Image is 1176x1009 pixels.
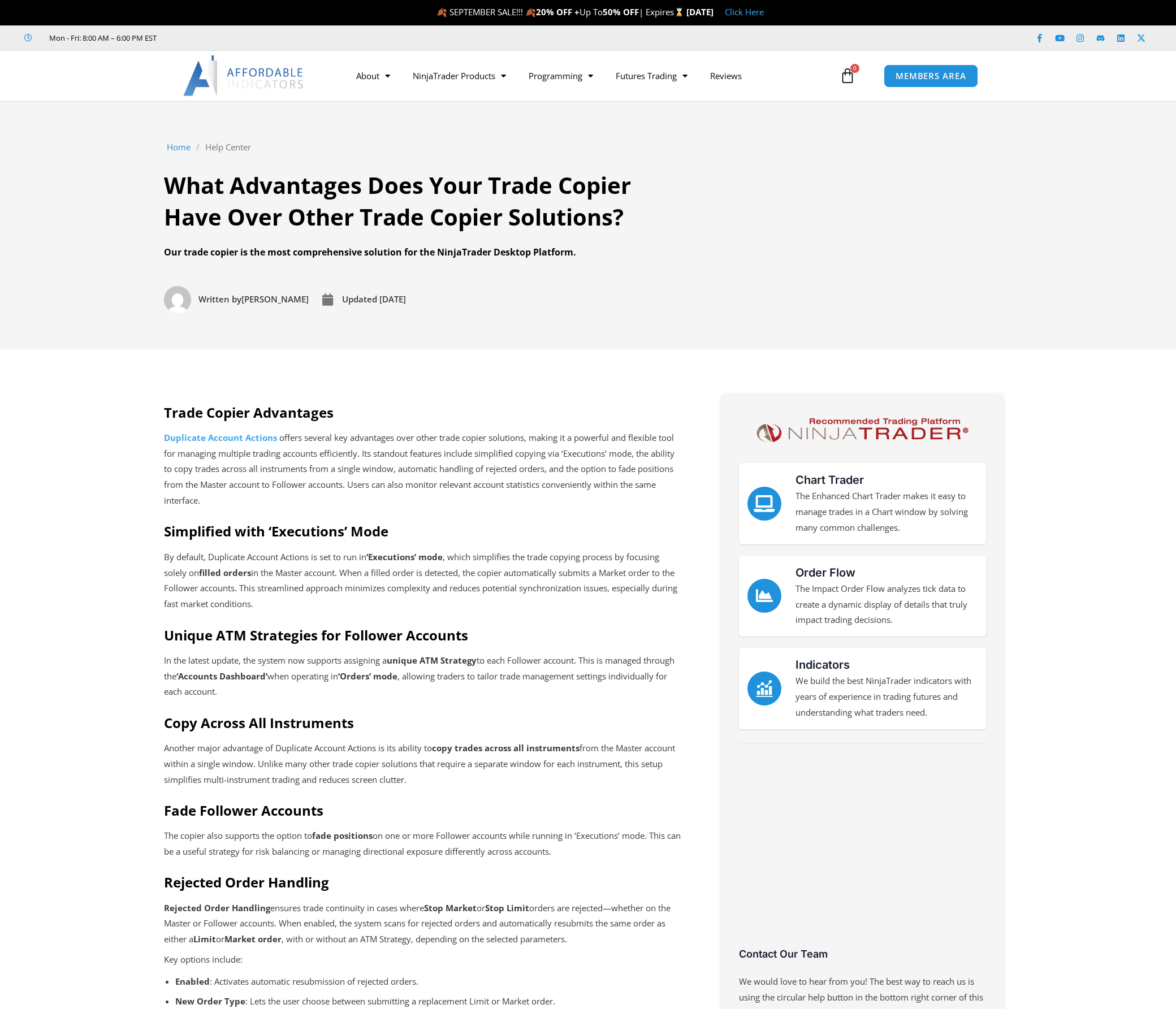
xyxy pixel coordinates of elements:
[164,626,682,644] h2: Unique ATM Strategies for Follower Accounts
[725,6,764,18] a: Click Here
[164,653,682,700] p: In the latest update, the system now supports assigning a to each Follower account. This is manag...
[164,430,682,509] p: offers several key advantages over other trade copier solutions, making it a powerful and flexibl...
[175,976,210,987] strong: Enabled
[823,59,872,92] a: 0
[164,432,277,443] strong: Duplicate Account Actions
[436,6,686,18] span: 🍂 SEPTEMBER SALE!!! 🍂 Up To | Expires
[432,742,580,753] strong: copy trades across all instruments
[747,487,781,521] a: Chart Trader
[164,952,682,968] p: Key options include:
[699,63,753,89] a: Reviews
[536,6,580,18] strong: 20% OFF +
[164,873,682,891] h2: Rejected Order Handling
[795,473,864,487] a: Chart Trader
[224,933,282,945] strong: Market order
[164,170,684,233] h1: What Advantages Does Your Trade Copier Have Over Other Trade Copier Solutions?
[747,672,781,705] a: Indicators
[342,293,377,305] span: Updated
[198,293,241,305] span: Written by
[884,64,978,88] a: MEMBERS AREA
[164,286,191,313] img: Picture of David Koehler
[193,933,216,945] strong: Limit
[896,72,966,80] span: MEMBERS AREA
[167,140,191,155] a: Home
[164,432,279,443] a: Duplicate Account Actions
[164,714,682,731] h2: Copy Across All Instruments
[46,31,157,45] span: Mon - Fri: 8:00 AM – 6:00 PM EST
[345,63,837,89] nav: Menu
[183,55,305,96] img: LogoAI | Affordable Indicators – NinjaTrader
[795,658,850,672] a: Indicators
[164,244,684,261] div: Our trade copier is the most comprehensive solution for the NinjaTrader Desktop Platform.
[164,549,682,612] p: By default, Duplicate Account Actions is set to run in , which simplifies the trade copying proce...
[424,902,477,913] strong: Stop Market
[164,802,682,819] h2: Fade Follower Accounts
[338,670,397,682] strong: ‘Orders’ mode
[176,670,267,682] strong: ‘Accounts Dashboard’
[739,758,986,956] iframe: Customer reviews powered by Trustpilot
[164,828,682,860] p: The copier also supports the option to on one or more Follower accounts while running in ‘Executi...
[795,581,978,629] p: The Impact Order Flow analyzes tick data to create a dynamic display of details that truly impact...
[164,902,270,913] strong: Rejected Order Handling
[739,947,986,960] h3: Contact Our Team
[401,63,517,89] a: NinjaTrader Products
[345,63,401,89] a: About
[795,673,978,721] p: We build the best NinjaTrader indicators with years of experience in trading futures and understa...
[164,900,682,948] p: ensures trade continuity in cases where or orders are rejected—whether on the Master or Follower ...
[175,974,671,990] p: : Activates automatic resubmission of rejected orders.
[172,32,342,44] iframe: Customer reviews powered by Trustpilot
[795,566,855,579] a: Order Flow
[196,140,200,155] span: /
[686,6,714,18] strong: [DATE]
[366,551,443,562] strong: ‘Executions’ mode
[485,902,529,913] strong: Stop Limit
[850,64,859,73] span: 0
[604,63,699,89] a: Futures Trading
[164,522,682,540] h2: Simplified with ‘Executions’ Mode
[196,292,309,308] span: [PERSON_NAME]
[517,63,604,89] a: Programming
[603,6,639,18] strong: 50% OFF
[312,830,373,841] strong: fade positions
[164,740,682,788] p: Another major advantage of Duplicate Account Actions is its ability to from the Master account wi...
[675,8,684,16] img: ⌛
[175,995,245,1007] strong: New Order Type
[205,140,251,155] a: Help Center
[795,488,978,536] p: The Enhanced Chart Trader makes it easy to manage trades in a Chart window by solving many common...
[379,293,406,305] time: [DATE]
[747,579,781,613] a: Order Flow
[387,655,477,666] strong: unique ATM Strategy
[199,567,251,578] strong: filled orders
[751,414,974,447] img: NinjaTrader Logo | Affordable Indicators – NinjaTrader
[164,404,682,421] h2: Trade Copier Advantages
